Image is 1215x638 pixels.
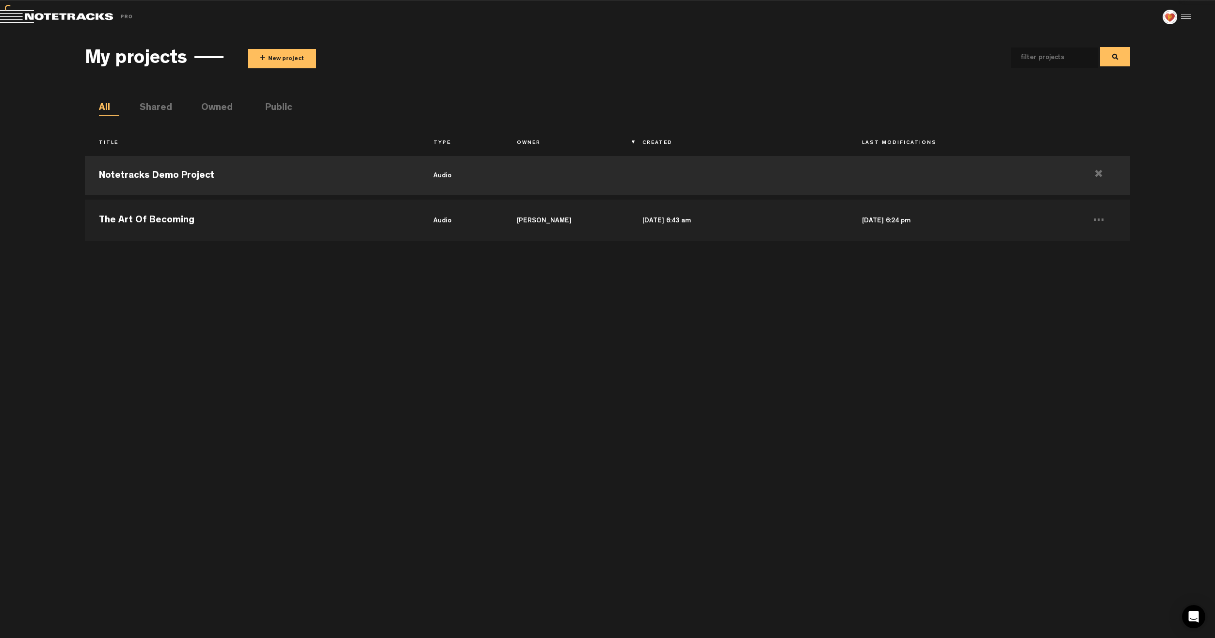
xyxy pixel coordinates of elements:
th: Owner [503,135,628,152]
img: 49156eba7d15ce4a60227103b1eb2bf7 [1163,10,1177,24]
td: ... [1067,197,1130,241]
td: [DATE] 6:43 am [628,197,848,241]
h3: My projects [85,49,187,70]
td: audio [419,154,503,197]
td: audio [419,197,503,241]
th: Title [85,135,419,152]
input: filter projects [1011,47,1083,68]
li: All [99,101,119,116]
li: Shared [140,101,160,116]
button: +New project [248,49,316,68]
td: Notetracks Demo Project [85,154,419,197]
li: Public [265,101,286,116]
th: Last Modifications [848,135,1068,152]
div: Open Intercom Messenger [1182,605,1205,628]
th: Created [628,135,848,152]
td: The Art Of Becoming [85,197,419,241]
th: Type [419,135,503,152]
span: + [260,53,265,64]
td: [PERSON_NAME] [503,197,628,241]
td: [DATE] 6:24 pm [848,197,1068,241]
li: Owned [201,101,222,116]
